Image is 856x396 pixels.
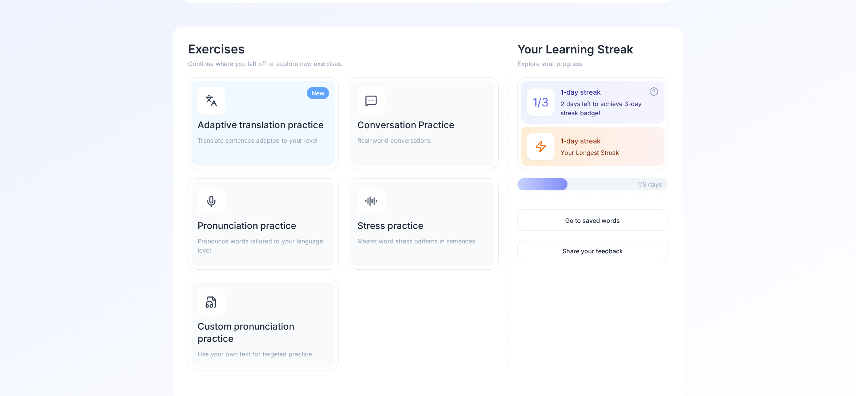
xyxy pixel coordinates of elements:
a: Stress practiceMaster word stress patterns in sentences [348,178,498,270]
h1: Exercises [188,42,508,56]
p: Real-world conversations [357,136,489,145]
h2: Custom pronunciation practice [198,320,329,345]
a: Share your feedback [517,240,668,261]
h2: Your Learning Streak [517,42,668,56]
a: Conversation PracticeReal-world conversations [348,77,498,169]
h2: Pronunciation practice [198,220,329,232]
div: New [307,87,329,99]
span: Your Longest Streak [561,148,619,157]
span: 1-day streak [561,136,619,146]
h2: Stress practice [357,220,489,232]
a: NewAdaptive translation practiceTranslate sentences adapted to your level [188,77,339,169]
span: 1 / 3 [533,95,549,109]
p: Use your own text for targeted practice [198,349,329,359]
a: Custom pronunciation practiceUse your own text for targeted practice [188,279,339,370]
p: Explore your progress [517,59,668,68]
span: 1-day streak [561,87,658,98]
span: 1/3 days [637,180,662,189]
p: Pronounce words tailored to your language level [198,237,329,255]
p: Master word stress patterns in sentences [357,237,489,246]
a: Go to saved words [517,209,668,231]
h2: Conversation Practice [357,119,489,131]
p: Continue where you left off or explore new exercises. [188,59,508,68]
h2: Adaptive translation practice [198,119,329,131]
a: Pronunciation practicePronounce words tailored to your language level [188,178,339,270]
p: Translate sentences adapted to your level [198,136,329,145]
span: 2 days left to achieve 3-day streak badge! [561,99,658,118]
